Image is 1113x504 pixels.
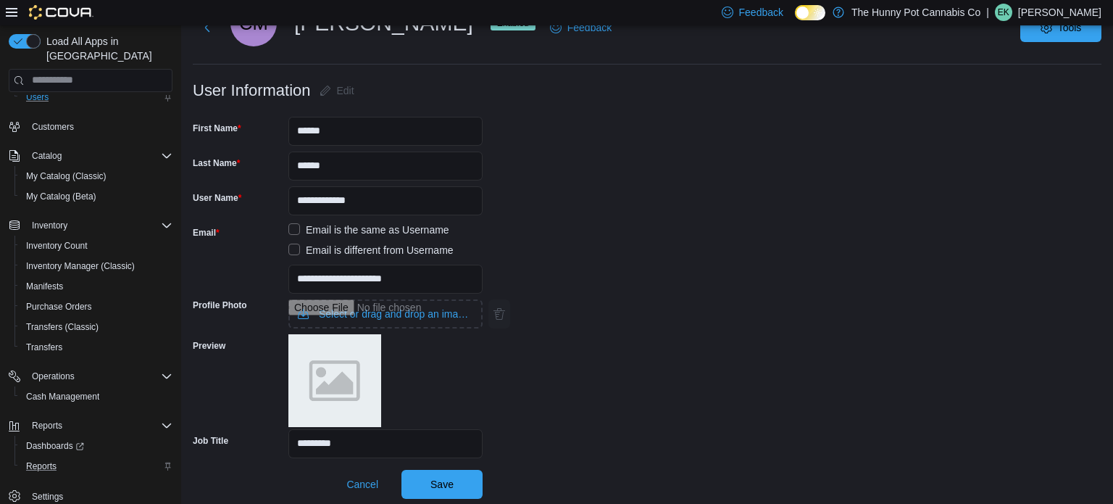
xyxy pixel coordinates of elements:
span: Customers [26,117,172,136]
span: Transfers [20,339,172,356]
button: Users [14,87,178,107]
button: Customers [3,116,178,137]
button: Cash Management [14,387,178,407]
span: Transfers (Classic) [20,318,172,336]
a: Users [20,88,54,106]
span: Inventory Manager (Classic) [26,260,135,272]
button: Cancel [341,470,384,499]
span: Dashboards [26,440,84,452]
a: Inventory Manager (Classic) [20,257,141,275]
p: [PERSON_NAME] [1018,4,1101,21]
button: My Catalog (Classic) [14,166,178,186]
span: Inventory [26,217,172,234]
span: EK [998,4,1009,21]
span: My Catalog (Beta) [20,188,172,205]
button: Save [401,470,483,499]
a: Inventory Count [20,237,93,255]
span: Reports [32,420,62,431]
p: The Hunny Pot Cannabis Co [851,4,980,21]
span: Save [430,477,454,492]
span: Customers [32,121,74,133]
span: Settings [32,491,63,503]
button: Tools [1020,13,1101,42]
span: Transfers (Classic) [26,321,99,333]
span: Cash Management [26,391,99,402]
input: Dark Mode [795,5,825,20]
button: Reports [3,416,178,436]
span: Catalog [26,147,172,165]
span: Catalog [32,150,62,162]
span: Feedback [567,20,612,35]
a: Dashboards [14,436,178,456]
a: Transfers (Classic) [20,318,104,336]
span: Cancel [346,477,378,492]
span: Cash Management [20,388,172,405]
button: Transfers [14,337,178,358]
a: Customers [26,118,80,136]
span: Inventory [32,220,67,231]
span: Load All Apps in [GEOGRAPHIC_DATA] [41,34,172,63]
span: Purchase Orders [26,301,92,313]
a: Dashboards [20,437,90,455]
span: Dashboards [20,437,172,455]
span: Reports [26,417,172,434]
label: Email is the same as Username [288,221,449,239]
span: Tools [1058,20,1082,35]
a: My Catalog (Classic) [20,168,112,185]
button: Reports [26,417,68,434]
div: Elizabeth Kettlehut [995,4,1012,21]
button: Purchase Orders [14,297,178,317]
span: Transfers [26,342,62,353]
label: Profile Photo [193,299,247,311]
span: Reports [20,458,172,475]
img: placeholder.png [288,334,381,427]
label: User Name [193,192,241,204]
span: Purchase Orders [20,298,172,315]
button: Inventory Manager (Classic) [14,256,178,276]
a: Feedback [544,13,617,42]
label: First Name [193,123,241,134]
a: My Catalog (Beta) [20,188,102,205]
span: Feedback [739,5,783,20]
a: Cash Management [20,388,105,405]
h3: User Information [193,82,311,99]
button: Inventory Count [14,236,178,256]
button: Manifests [14,276,178,297]
a: Reports [20,458,62,475]
label: Last Name [193,157,240,169]
input: Use aria labels when no actual label is in use [288,299,483,329]
label: Job Title [193,435,228,447]
a: Manifests [20,278,69,295]
span: Operations [32,371,75,382]
span: Inventory Manager (Classic) [20,257,172,275]
button: Catalog [26,147,67,165]
button: Inventory [26,217,73,234]
span: Inventory Count [26,240,88,252]
label: Email is different from Username [288,241,454,259]
span: Inventory Count [20,237,172,255]
span: Edit [337,83,354,98]
button: Catalog [3,146,178,166]
button: Reports [14,456,178,476]
button: My Catalog (Beta) [14,186,178,207]
label: Email [193,227,220,239]
span: Manifests [26,281,63,292]
span: My Catalog (Beta) [26,191,96,202]
button: Transfers (Classic) [14,317,178,337]
span: Users [26,91,49,103]
span: Manifests [20,278,172,295]
button: Inventory [3,215,178,236]
label: Preview [193,340,225,352]
a: Purchase Orders [20,298,98,315]
button: Operations [3,366,178,387]
a: Transfers [20,339,68,356]
button: Next [193,13,222,42]
p: | [986,4,989,21]
img: Cova [29,5,93,20]
span: Reports [26,460,57,472]
span: My Catalog (Classic) [26,170,107,182]
span: Users [20,88,172,106]
span: Dark Mode [795,20,796,21]
button: Operations [26,368,80,385]
span: My Catalog (Classic) [20,168,172,185]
